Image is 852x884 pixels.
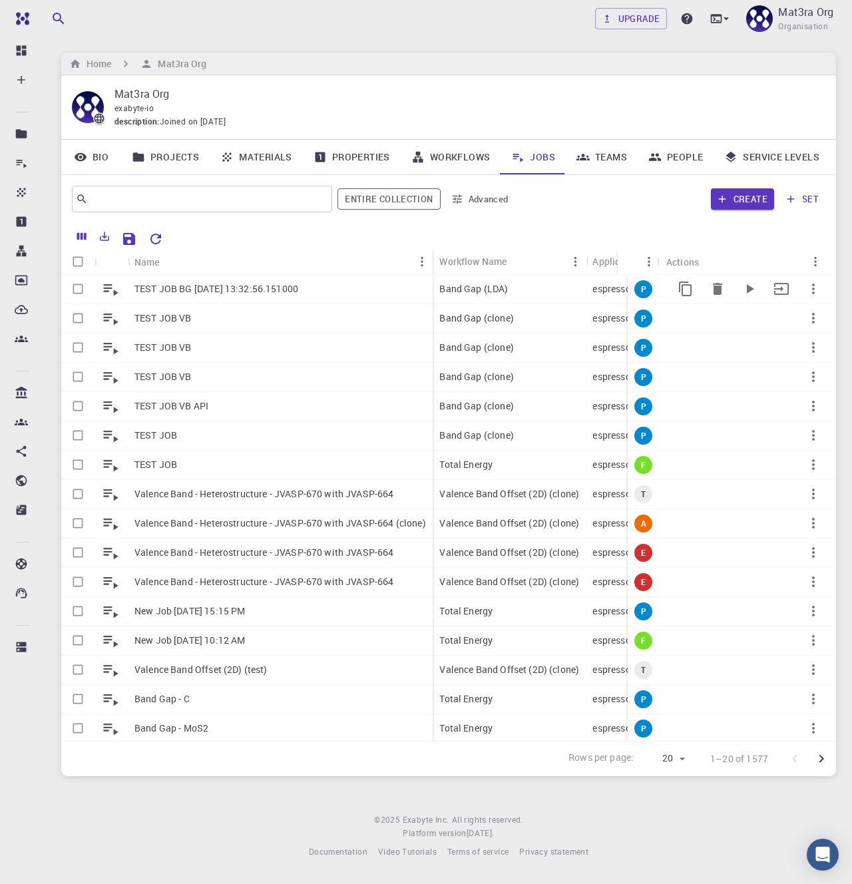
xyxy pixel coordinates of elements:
div: pre-submission [634,280,652,298]
span: © 2025 [374,813,402,827]
p: espresso [592,692,630,706]
p: espresso [592,370,630,383]
span: P [635,430,651,441]
p: Total Energy [439,722,493,735]
button: set [779,188,825,210]
span: Support [28,9,76,21]
p: Mat3ra Org [778,4,833,20]
span: P [635,371,651,383]
p: Accounts [39,414,40,430]
p: Valence Band Offset (2D) (clone) [439,546,579,559]
div: active [634,515,652,533]
div: pre-submission [634,339,652,357]
div: Actions [666,249,699,275]
p: espresso [592,429,630,442]
span: P [635,313,651,324]
span: P [635,723,651,734]
p: Total Energy [439,634,493,647]
p: Valence Band - Heterostructure - JVASP-670 with JVASP-664 [134,546,394,559]
span: description : [114,115,160,128]
p: espresso [592,634,630,647]
a: Bio [61,140,121,174]
button: Save Explorer Settings [116,226,142,252]
span: Documentation [309,846,367,857]
nav: breadcrumb [67,57,209,71]
button: Sort [624,251,646,272]
p: Materials [39,184,40,200]
div: Open Intercom Messenger [807,839,839,871]
p: espresso [592,312,630,325]
span: P [635,606,651,617]
div: Status [618,249,660,275]
p: espresso, python [592,575,664,588]
div: Application [592,248,630,274]
a: Properties [303,140,401,174]
span: Terms of service [447,846,509,857]
p: Contact Support [39,585,40,601]
button: Go to next page [808,746,835,772]
span: [DATE] . [467,827,495,838]
button: Entire collection [337,188,440,210]
div: error [634,573,652,591]
span: P [635,401,651,412]
p: TEST JOB VB [134,341,192,354]
span: T [636,489,651,500]
button: Menu [411,251,433,272]
span: E [636,547,651,558]
button: Move to set [765,273,797,305]
p: espresso [592,341,630,354]
p: 1–20 of 1577 [710,752,768,766]
div: Name [134,249,160,275]
div: Workflow Name [439,248,507,274]
p: New Job [DATE] 15:15 PM [134,604,245,618]
p: Teams [39,331,40,347]
p: espresso, python [592,546,664,559]
div: pre-submission [634,368,652,386]
p: Valence Band Offset (2D) (clone) [439,663,579,676]
div: pre-submission [634,602,652,620]
p: TEST JOB VB API [134,399,208,413]
p: TEST JOB [134,458,177,471]
a: Jobs [501,140,566,174]
p: Valence Band Offset (2D) (clone) [439,517,579,530]
a: Upgrade [595,8,668,29]
img: logo [11,12,29,25]
div: error [634,544,652,562]
div: timeout [634,661,652,679]
p: espresso [592,458,630,471]
button: Menu [805,251,826,272]
a: [DATE]. [467,827,495,840]
p: Band Gap - C [134,692,190,706]
div: 20 [639,749,689,768]
h6: Home [81,57,111,71]
p: espresso, python [592,487,664,501]
p: Band Gap - MoS2 [134,722,208,735]
p: Total Energy [439,692,493,706]
p: Shared publicly [39,473,40,489]
div: pre-submission [634,720,652,738]
p: Dashboard [39,43,40,59]
button: Reset Explorer Settings [142,226,169,252]
div: Actions [660,249,826,275]
span: Joined on [DATE] [160,115,226,128]
button: Delete [702,273,734,305]
button: Copy [670,273,702,305]
a: Terms of service [447,845,509,859]
span: A [635,518,651,529]
div: pre-submission [634,690,652,708]
p: TEST JOB VB [134,370,192,383]
span: Video Tutorials [378,846,437,857]
button: Export [93,226,116,247]
p: New Job [DATE] 10:12 AM [134,634,245,647]
p: Band Gap (clone) [439,341,513,354]
span: Exabyte Inc. [403,814,449,825]
button: Columns [71,226,93,247]
p: espresso, python [592,517,664,530]
p: Valence Band Offset (2D) (test) [134,663,268,676]
p: Band Gap (clone) [439,370,513,383]
div: pre-submission [634,310,652,328]
p: espresso [592,282,630,296]
h6: Mat3ra Org [152,57,206,71]
p: Band Gap (LDA) [439,282,508,296]
p: Shared with me [39,443,40,459]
